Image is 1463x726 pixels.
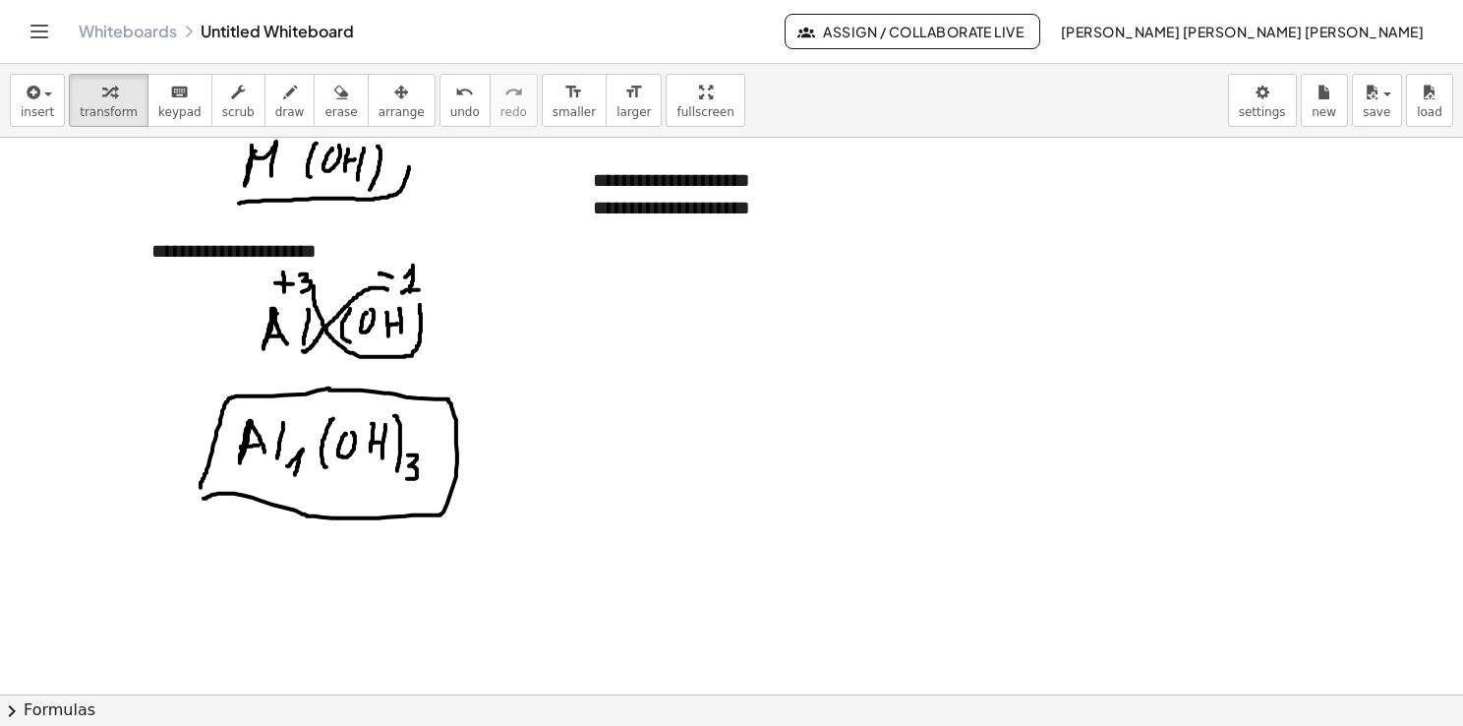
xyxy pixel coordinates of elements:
button: Toggle navigation [24,16,55,47]
i: keyboard [170,81,189,104]
span: new [1312,105,1336,119]
span: redo [500,105,527,119]
button: load [1406,74,1453,127]
button: format_sizesmaller [542,74,607,127]
button: draw [264,74,316,127]
span: transform [80,105,138,119]
button: undoundo [439,74,491,127]
a: Whiteboards [79,22,177,41]
button: transform [69,74,148,127]
span: scrub [222,105,255,119]
span: larger [616,105,651,119]
button: format_sizelarger [606,74,662,127]
button: keyboardkeypad [147,74,212,127]
button: [PERSON_NAME] [PERSON_NAME] [PERSON_NAME] [1044,14,1439,49]
span: settings [1239,105,1286,119]
button: scrub [211,74,265,127]
button: fullscreen [666,74,744,127]
span: smaller [553,105,596,119]
span: insert [21,105,54,119]
button: new [1301,74,1348,127]
i: undo [455,81,474,104]
i: redo [504,81,523,104]
span: Assign / Collaborate Live [801,23,1024,40]
span: keypad [158,105,202,119]
button: save [1352,74,1402,127]
span: fullscreen [676,105,733,119]
button: insert [10,74,65,127]
button: redoredo [490,74,538,127]
button: settings [1228,74,1297,127]
span: draw [275,105,305,119]
span: save [1363,105,1390,119]
button: Assign / Collaborate Live [785,14,1041,49]
button: erase [314,74,368,127]
span: arrange [379,105,425,119]
span: erase [324,105,357,119]
span: undo [450,105,480,119]
i: format_size [564,81,583,104]
span: [PERSON_NAME] [PERSON_NAME] [PERSON_NAME] [1060,23,1424,40]
button: arrange [368,74,436,127]
span: load [1417,105,1442,119]
i: format_size [624,81,643,104]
